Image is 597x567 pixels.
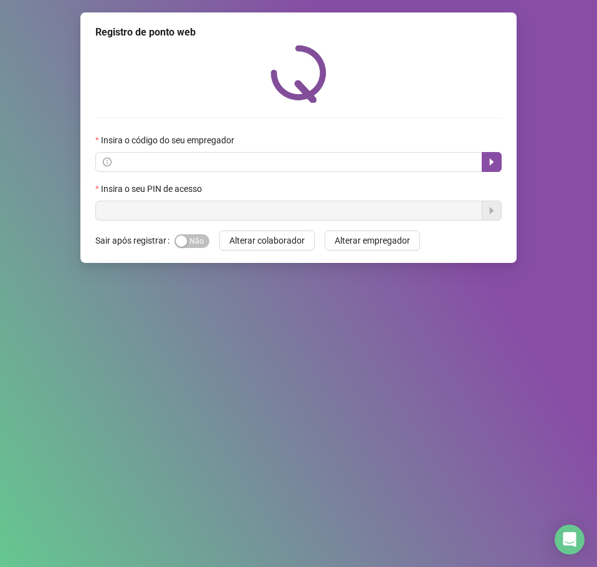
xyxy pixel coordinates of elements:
[95,231,174,250] label: Sair após registrar
[325,231,420,250] button: Alterar empregador
[335,234,410,247] span: Alterar empregador
[555,525,585,555] div: Open Intercom Messenger
[103,158,112,166] span: info-circle
[95,182,210,196] label: Insira o seu PIN de acesso
[95,25,502,40] div: Registro de ponto web
[487,157,497,167] span: caret-right
[219,231,315,250] button: Alterar colaborador
[270,45,327,103] img: QRPoint
[95,133,242,147] label: Insira o código do seu empregador
[229,234,305,247] span: Alterar colaborador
